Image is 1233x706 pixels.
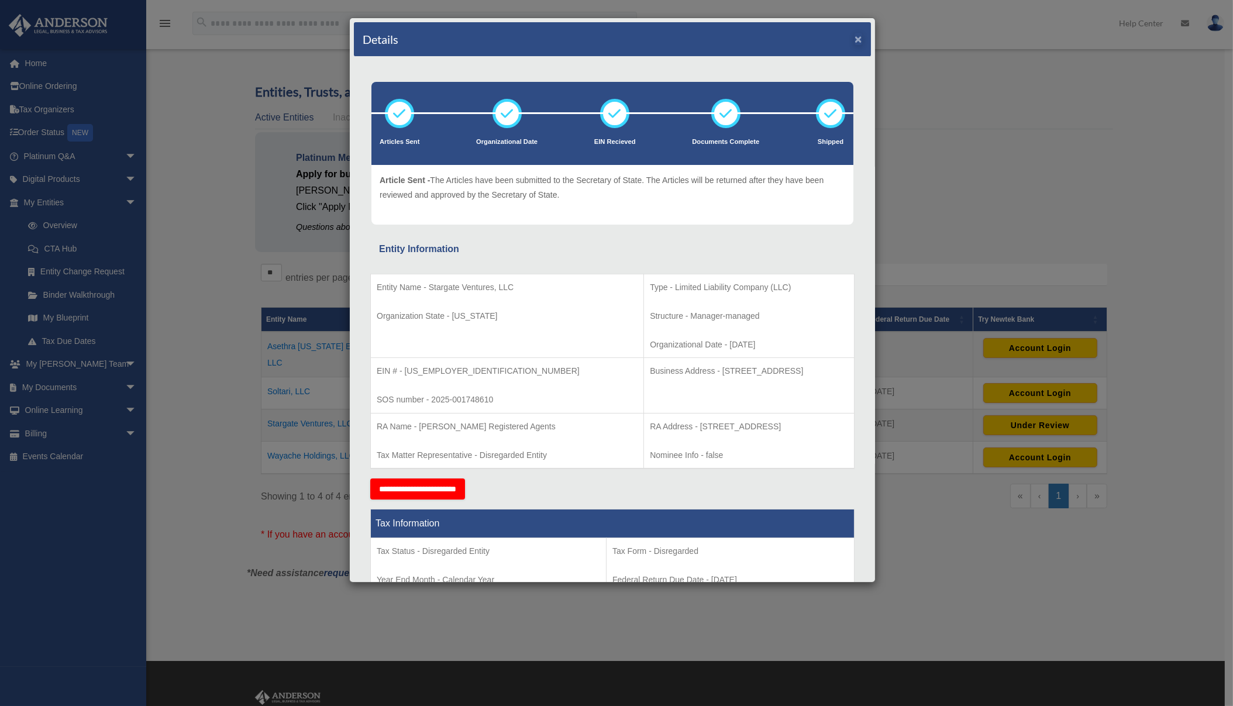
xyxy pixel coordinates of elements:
p: Entity Name - Stargate Ventures, LLC [377,280,638,295]
p: Articles Sent [380,136,419,148]
p: Tax Status - Disregarded Entity [377,544,600,559]
p: Tax Matter Representative - Disregarded Entity [377,448,638,463]
button: × [855,33,862,45]
p: Shipped [816,136,845,148]
p: Organizational Date [476,136,538,148]
p: Organization State - [US_STATE] [377,309,638,323]
p: The Articles have been submitted to the Secretary of State. The Articles will be returned after t... [380,173,845,202]
th: Tax Information [371,509,855,538]
p: Documents Complete [692,136,759,148]
p: Structure - Manager-managed [650,309,848,323]
p: EIN # - [US_EMPLOYER_IDENTIFICATION_NUMBER] [377,364,638,378]
p: Year End Month - Calendar Year [377,573,600,587]
td: Tax Period Type - Calendar Year [371,538,607,625]
p: SOS number - 2025-001748610 [377,392,638,407]
span: Article Sent - [380,175,430,185]
div: Entity Information [379,241,846,257]
p: Tax Form - Disregarded [612,544,848,559]
p: Business Address - [STREET_ADDRESS] [650,364,848,378]
p: RA Address - [STREET_ADDRESS] [650,419,848,434]
h4: Details [363,31,398,47]
p: Organizational Date - [DATE] [650,337,848,352]
p: Federal Return Due Date - [DATE] [612,573,848,587]
p: RA Name - [PERSON_NAME] Registered Agents [377,419,638,434]
p: EIN Recieved [594,136,636,148]
p: Nominee Info - false [650,448,848,463]
p: Type - Limited Liability Company (LLC) [650,280,848,295]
